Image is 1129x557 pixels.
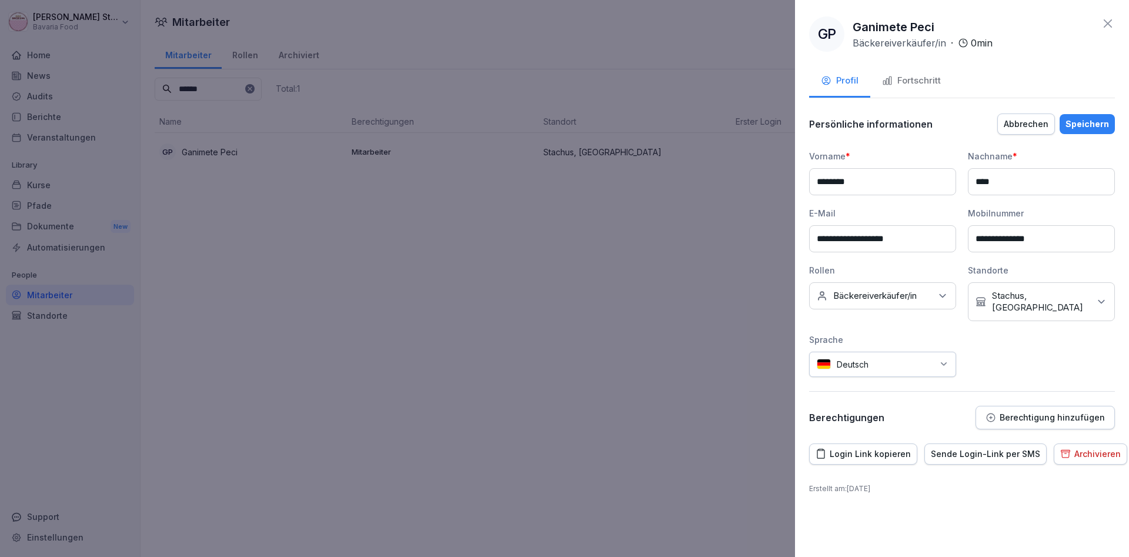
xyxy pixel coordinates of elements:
button: Speichern [1060,114,1115,134]
div: Archivieren [1060,448,1121,461]
p: Berechtigungen [809,412,884,423]
p: Bäckereiverkäufer/in [853,36,946,50]
div: Abbrechen [1004,118,1048,131]
div: · [853,36,993,50]
p: Stachus, [GEOGRAPHIC_DATA] [992,290,1090,313]
p: 0 min [971,36,993,50]
div: Vorname [809,150,956,162]
p: Ganimete Peci [853,18,934,36]
button: Profil [809,66,870,98]
div: Standorte [968,264,1115,276]
button: Sende Login-Link per SMS [924,443,1047,465]
button: Berechtigung hinzufügen [976,406,1115,429]
div: Profil [821,74,859,88]
div: Deutsch [809,352,956,377]
div: Fortschritt [882,74,941,88]
div: Rollen [809,264,956,276]
div: GP [809,16,844,52]
button: Abbrechen [997,114,1055,135]
div: Mobilnummer [968,207,1115,219]
div: Speichern [1065,118,1109,131]
img: de.svg [817,359,831,370]
p: Bäckereiverkäufer/in [833,290,917,302]
p: Persönliche informationen [809,118,933,130]
div: Sprache [809,333,956,346]
div: Nachname [968,150,1115,162]
button: Archivieren [1054,443,1127,465]
div: Login Link kopieren [816,448,911,461]
button: Login Link kopieren [809,443,917,465]
p: Erstellt am : [DATE] [809,483,1115,494]
p: Berechtigung hinzufügen [1000,413,1105,422]
div: E-Mail [809,207,956,219]
button: Fortschritt [870,66,953,98]
div: Sende Login-Link per SMS [931,448,1040,461]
